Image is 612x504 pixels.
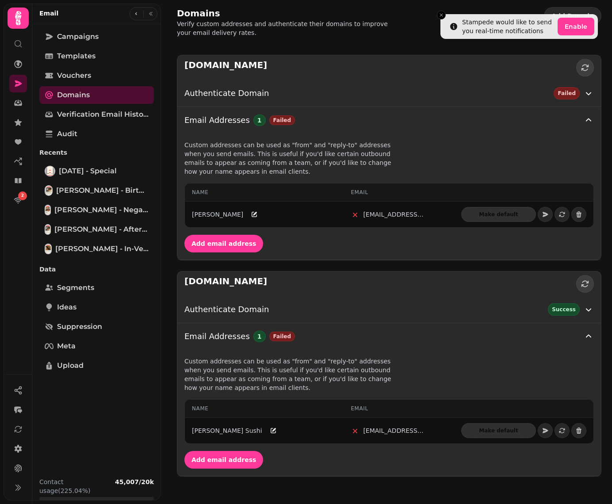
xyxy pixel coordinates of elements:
a: Templates [39,47,154,65]
div: [EMAIL_ADDRESS][DOMAIN_NAME] [363,210,425,219]
a: Vouchers [39,67,154,84]
a: Segments [39,279,154,297]
b: 45,007 / 20k [115,478,154,485]
button: Make default [461,423,536,438]
span: Authenticate Domain [184,303,269,316]
button: Edit [247,207,262,222]
a: Audit [39,125,154,143]
a: Suram - after 30 days Re-engagement[PERSON_NAME] - after 30 days Re-engagement [39,221,154,238]
h2: Email [39,9,58,18]
div: Email [351,405,447,412]
a: Ideas [39,298,154,316]
span: [PERSON_NAME] Sushi [192,424,262,437]
div: Email Addresses1Failed [177,350,601,476]
a: Domains [39,86,154,104]
a: Labor Day - Special[DATE] - Special [39,162,154,180]
span: Upload [57,360,84,371]
p: Recents [39,145,154,160]
p: Custom addresses can be used as "from" and "reply-to" addresses when you send emails. This is use... [177,141,404,176]
a: Suram - Birthday today[PERSON_NAME] - Birthday [DATE] [39,182,154,199]
span: Ideas [57,302,76,313]
button: Add email address [184,235,263,252]
span: Domains [57,90,90,100]
button: Add Domain [544,7,601,25]
span: Make default [465,428,532,433]
button: Edit [266,423,281,438]
img: Suram - Negative = internal resolution [46,206,50,214]
span: [PERSON_NAME] - Negative = internal resolution [54,205,149,215]
span: [DATE] - Special [59,166,117,176]
span: Meta [57,341,76,351]
div: [EMAIL_ADDRESS][DOMAIN_NAME] [363,426,425,435]
span: Email Addresses [184,330,250,343]
div: 1 [253,115,266,126]
p: Custom addresses can be used as "from" and "reply-to" addresses when you send emails. This is use... [177,357,404,392]
div: Email Addresses1Failed [177,134,601,260]
a: Suppression [39,318,154,336]
span: Audit [57,129,77,139]
div: Failed [269,115,295,125]
div: Name [192,189,337,196]
button: Authenticate DomainFailed [177,80,601,107]
span: Vouchers [57,70,91,81]
button: Make default [461,207,536,222]
h2: [DOMAIN_NAME] [184,59,267,76]
button: Email Addresses1Failed [177,107,601,134]
img: Suram - In-Venue ➜ Online Orders [46,244,51,253]
span: Authenticate Domain [184,87,269,99]
button: Close toast [437,11,446,19]
span: Segments [57,283,94,293]
span: 2 [21,193,24,199]
a: 2 [9,191,27,209]
div: Failed [554,87,580,99]
span: Campaigns [57,31,99,42]
div: Success [548,303,580,316]
div: Name [192,405,337,412]
p: Verify custom addresses and authenticate their domains to improve your email delivery rates. [177,19,403,37]
span: [PERSON_NAME] - In-Venue ➜ Online Orders [55,244,149,254]
p: Data [39,261,154,277]
p: Contact usage (225.04%) [39,477,111,495]
a: Upload [39,357,154,374]
button: Email Addresses1Failed [177,323,601,350]
span: Email Addresses [184,114,250,126]
span: Templates [57,51,96,61]
span: Add email address [191,241,256,247]
div: Failed [269,332,295,341]
img: Labor Day - Special [46,167,54,176]
span: [PERSON_NAME] - after 30 days Re-engagement [54,224,149,235]
div: Email [351,189,447,196]
img: Suram - after 30 days Re-engagement [46,225,50,234]
h2: Domains [177,7,347,19]
a: Verification email history [39,106,154,123]
div: 1 [253,331,266,342]
span: Make default [465,212,532,217]
button: Enable [558,18,594,35]
button: Authenticate DomainSuccess [177,296,601,323]
div: Stampede would like to send you real-time notifications [462,18,554,35]
a: Meta [39,337,154,355]
span: Verification email history [57,109,149,120]
a: Suram - In-Venue ➜ Online Orders[PERSON_NAME] - In-Venue ➜ Online Orders [39,240,154,258]
button: Add email address [184,451,263,469]
a: Suram - Negative = internal resolution[PERSON_NAME] - Negative = internal resolution [39,201,154,219]
span: [PERSON_NAME] - Birthday [DATE] [56,185,149,196]
span: Add email address [191,457,256,463]
a: Campaigns [39,28,154,46]
h2: [DOMAIN_NAME] [184,275,267,293]
span: [PERSON_NAME] [192,208,243,221]
img: Suram - Birthday today [46,186,52,195]
span: Suppression [57,321,102,332]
